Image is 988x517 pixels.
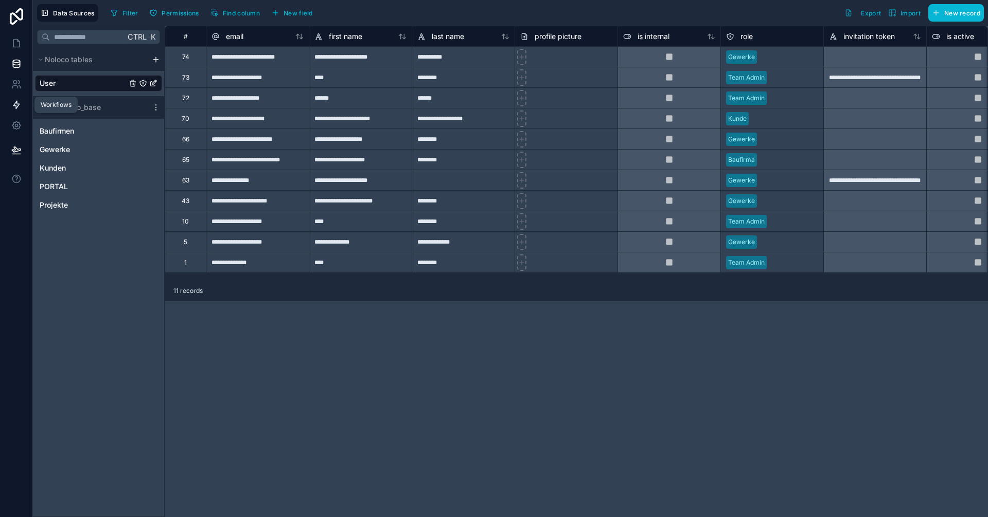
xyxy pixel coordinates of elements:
span: Export [861,9,881,17]
span: is active [946,31,974,42]
span: role [740,31,753,42]
div: 74 [182,53,189,61]
div: # [173,32,198,40]
button: Find column [207,5,263,21]
button: New record [928,4,984,22]
span: Data Sources [53,9,95,17]
div: Team Admin [728,217,765,226]
div: 73 [182,73,189,82]
button: Filter [107,5,142,21]
div: 65 [182,156,189,164]
div: 5 [184,238,187,246]
span: invitation token [843,31,895,42]
div: 63 [182,176,189,184]
div: 43 [182,197,189,205]
button: New field [268,5,316,21]
span: is internal [638,31,669,42]
div: Gewerke [728,237,755,247]
div: 10 [182,217,189,226]
a: New record [924,4,984,22]
span: Find column [223,9,260,17]
span: email [226,31,243,42]
button: Export [841,4,885,22]
span: Import [901,9,921,17]
button: Import [885,4,924,22]
div: Team Admin [728,73,765,82]
a: Permissions [146,5,206,21]
div: Gewerke [728,176,755,185]
span: Ctrl [127,30,148,43]
div: 70 [182,115,189,123]
span: Permissions [162,9,199,17]
span: 11 records [173,287,203,295]
div: Kunde [728,114,747,123]
div: 66 [182,135,189,143]
span: first name [329,31,362,42]
span: New record [944,9,980,17]
div: Team Admin [728,94,765,103]
div: Workflows [41,101,72,109]
span: K [149,33,156,41]
div: Gewerke [728,135,755,144]
div: Gewerke [728,196,755,206]
span: New field [284,9,313,17]
div: 1 [184,258,187,267]
div: Gewerke [728,52,755,62]
div: Team Admin [728,258,765,267]
span: Filter [122,9,138,17]
div: 72 [182,94,189,102]
button: Data Sources [37,4,98,22]
button: Permissions [146,5,202,21]
span: last name [432,31,464,42]
div: Baufirma [728,155,755,164]
span: profile picture [535,31,581,42]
